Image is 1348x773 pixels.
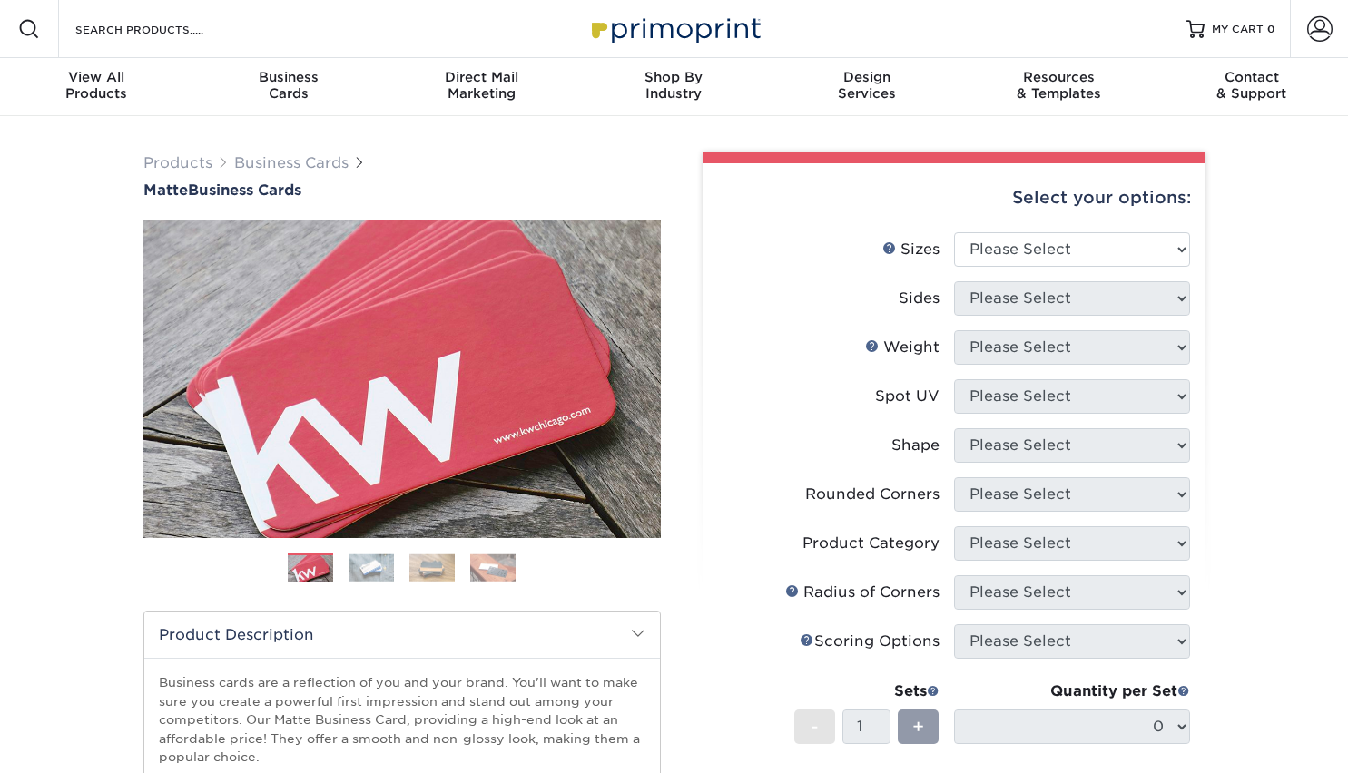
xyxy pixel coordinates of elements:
a: Products [143,154,212,171]
span: Contact [1156,69,1348,85]
div: Product Category [802,533,940,554]
a: Direct MailMarketing [385,58,577,116]
img: Business Cards 02 [349,553,394,582]
span: Resources [963,69,1156,85]
h1: Business Cards [143,181,661,199]
a: MatteBusiness Cards [143,181,661,199]
a: Business Cards [234,154,349,171]
div: Sides [899,288,940,309]
div: Spot UV [875,386,940,407]
div: Quantity per Set [954,680,1190,702]
div: Shape [891,435,940,456]
div: Sets [794,680,940,702]
span: - [811,713,819,740]
a: Contact& Support [1156,58,1348,116]
h2: Product Description [144,612,660,658]
div: Radius of Corners [785,582,940,603]
div: Cards [192,69,385,102]
div: Marketing [385,69,577,102]
span: Design [771,69,963,85]
div: Rounded Corners [805,484,940,505]
div: & Templates [963,69,1156,102]
span: Direct Mail [385,69,577,85]
span: Matte [143,181,188,199]
div: Sizes [882,239,940,260]
div: & Support [1156,69,1348,102]
span: 0 [1267,23,1275,35]
span: Business [192,69,385,85]
a: Shop ByIndustry [577,58,770,116]
img: Matte 01 [143,121,661,638]
a: DesignServices [771,58,963,116]
div: Select your options: [717,163,1191,232]
img: Business Cards 04 [470,553,516,582]
span: Shop By [577,69,770,85]
input: SEARCH PRODUCTS..... [74,18,251,40]
span: MY CART [1212,22,1264,37]
a: BusinessCards [192,58,385,116]
span: + [912,713,924,740]
div: Services [771,69,963,102]
div: Scoring Options [800,631,940,652]
div: Weight [865,337,940,358]
div: Industry [577,69,770,102]
a: Resources& Templates [963,58,1156,116]
img: Primoprint [584,9,765,48]
img: Business Cards 01 [288,546,333,592]
img: Business Cards 03 [409,553,455,582]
